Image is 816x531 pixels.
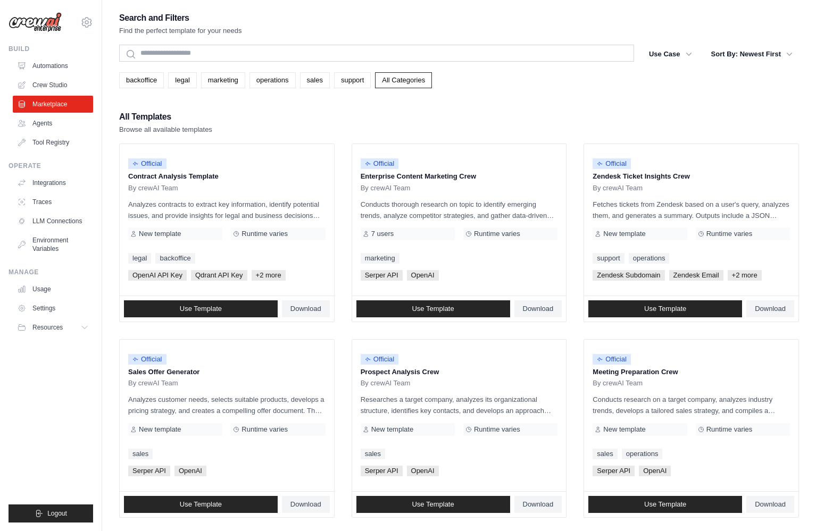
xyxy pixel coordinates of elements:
[119,11,242,26] h2: Search and Filters
[13,281,93,298] a: Usage
[13,319,93,336] button: Resources
[644,305,686,313] span: Use Template
[361,367,558,377] p: Prospect Analysis Crew
[13,134,93,151] a: Tool Registry
[593,379,643,387] span: By crewAI Team
[13,77,93,94] a: Crew Studio
[242,230,288,238] span: Runtime varies
[13,300,93,317] a: Settings
[669,270,723,281] span: Zendesk Email
[128,449,153,459] a: sales
[407,270,439,281] span: OpenAI
[282,496,330,513] a: Download
[361,379,411,387] span: By crewAI Team
[119,109,212,124] h2: All Templates
[155,253,195,264] a: backoffice
[128,158,166,169] span: Official
[361,199,558,221] p: Conducts thorough research on topic to identify emerging trends, analyze competitor strategies, a...
[593,184,643,192] span: By crewAI Team
[371,230,394,238] span: 7 users
[180,305,222,313] span: Use Template
[412,500,454,509] span: Use Template
[593,253,624,264] a: support
[706,230,753,238] span: Runtime varies
[13,193,93,210] a: Traces
[603,230,645,238] span: New template
[128,466,170,476] span: Serper API
[128,199,326,221] p: Analyzes contracts to extract key information, identify potential issues, and provide insights fo...
[514,496,562,513] a: Download
[249,72,296,88] a: operations
[361,449,385,459] a: sales
[9,268,93,276] div: Manage
[361,253,399,264] a: marketing
[356,300,510,317] a: Use Template
[356,496,510,513] a: Use Template
[593,171,790,182] p: Zendesk Ticket Insights Crew
[180,500,222,509] span: Use Template
[128,184,178,192] span: By crewAI Team
[128,379,178,387] span: By crewAI Team
[334,72,371,88] a: support
[643,45,698,64] button: Use Case
[361,171,558,182] p: Enterprise Content Marketing Crew
[644,500,686,509] span: Use Template
[746,300,794,317] a: Download
[47,509,67,518] span: Logout
[361,184,411,192] span: By crewAI Team
[755,500,786,509] span: Download
[139,425,181,434] span: New template
[629,253,670,264] a: operations
[119,26,242,36] p: Find the perfect template for your needs
[593,367,790,377] p: Meeting Preparation Crew
[705,45,799,64] button: Sort By: Newest First
[639,466,671,476] span: OpenAI
[124,496,278,513] a: Use Template
[728,270,762,281] span: +2 more
[128,394,326,416] p: Analyzes customer needs, selects suitable products, develops a pricing strategy, and creates a co...
[361,354,399,365] span: Official
[168,72,196,88] a: legal
[124,300,278,317] a: Use Template
[9,45,93,53] div: Build
[139,230,181,238] span: New template
[474,230,520,238] span: Runtime varies
[128,367,326,377] p: Sales Offer Generator
[593,270,664,281] span: Zendesk Subdomain
[13,232,93,257] a: Environment Variables
[128,171,326,182] p: Contract Analysis Template
[13,57,93,74] a: Automations
[128,354,166,365] span: Official
[593,466,635,476] span: Serper API
[9,162,93,170] div: Operate
[128,253,151,264] a: legal
[407,466,439,476] span: OpenAI
[300,72,330,88] a: sales
[593,354,631,365] span: Official
[603,425,645,434] span: New template
[119,72,164,88] a: backoffice
[593,394,790,416] p: Conducts research on a target company, analyzes industry trends, develops a tailored sales strate...
[523,500,554,509] span: Download
[361,270,403,281] span: Serper API
[201,72,245,88] a: marketing
[174,466,206,476] span: OpenAI
[119,124,212,135] p: Browse all available templates
[588,300,742,317] a: Use Template
[128,270,187,281] span: OpenAI API Key
[755,305,786,313] span: Download
[242,425,288,434] span: Runtime varies
[412,305,454,313] span: Use Template
[371,425,413,434] span: New template
[375,72,432,88] a: All Categories
[514,300,562,317] a: Download
[622,449,663,459] a: operations
[588,496,742,513] a: Use Template
[746,496,794,513] a: Download
[474,425,520,434] span: Runtime varies
[191,270,247,281] span: Qdrant API Key
[282,300,330,317] a: Download
[361,466,403,476] span: Serper API
[523,305,554,313] span: Download
[290,305,321,313] span: Download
